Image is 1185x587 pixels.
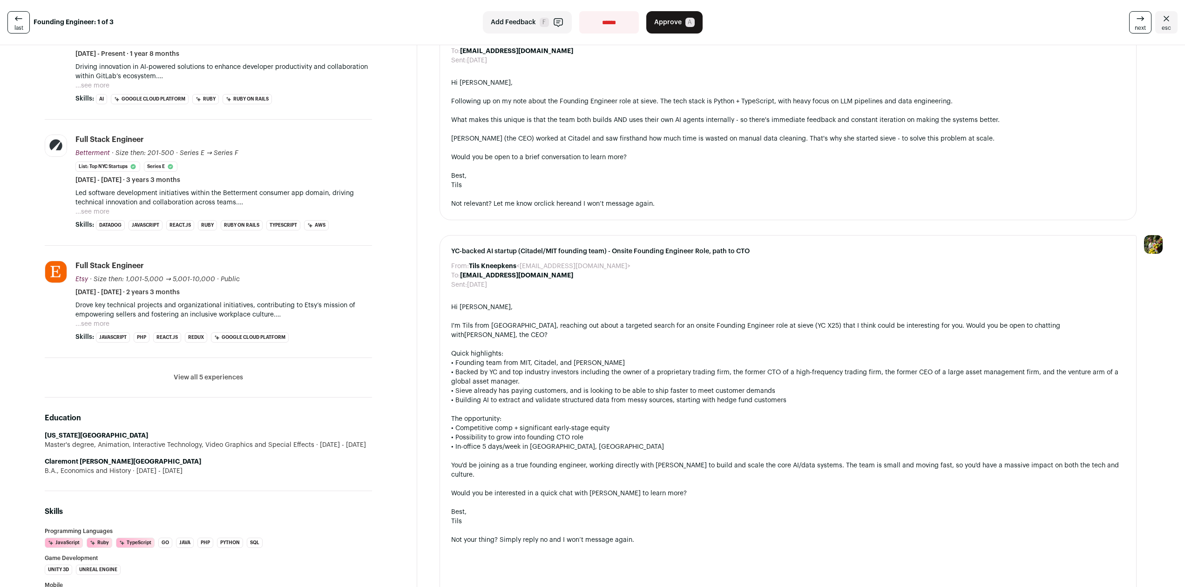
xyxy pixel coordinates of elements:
[451,434,583,441] span: • Possibility to grow into founding CTO role
[467,56,487,65] dd: [DATE]
[483,11,572,34] button: Add Feedback F
[75,162,140,172] li: List: Top NYC Startups
[45,538,83,548] li: JavaScript
[451,247,1125,256] span: YC-backed AI startup (Citadel/MIT founding team) - Onsite Founding Engineer Role, path to CTO
[45,135,67,156] img: ce6b4ec29a3e5ecf8a49f66e5784279923d0786434d57c4afec6ce19aabc2219.jpg
[87,538,112,548] li: Ruby
[515,332,548,338] span: , the CEO?
[223,94,272,104] li: Ruby on Rails
[1129,11,1151,34] a: next
[197,538,213,548] li: PHP
[451,442,1125,452] div: n-office 5 days/week in [GEOGRAPHIC_DATA], [GEOGRAPHIC_DATA]
[45,466,372,476] div: B.A., Economics and History
[451,509,467,515] span: Best,
[45,528,372,534] h3: Programming Languages
[217,538,243,548] li: Python
[75,62,372,81] p: Driving innovation in AI-powered solutions to enhance developer productivity and collaboration wi...
[451,518,462,525] span: Tils
[90,276,215,283] span: · Size then: 1,001-5,000 → 5,001-10,000
[75,150,110,156] span: Betterment
[451,323,1060,338] span: I'm Tils from [GEOGRAPHIC_DATA], reaching out about a targeted search for an onsite Founding Engi...
[211,332,289,343] li: Google Cloud Platform
[166,220,194,230] li: React.js
[174,373,243,382] button: View all 5 experiences
[7,11,30,34] a: last
[540,201,570,207] a: click here
[75,288,180,297] span: [DATE] - [DATE] · 2 years 3 months
[14,24,23,32] span: last
[116,538,155,548] li: TypeScript
[75,175,180,185] span: [DATE] - [DATE] · 3 years 3 months
[540,18,549,27] span: F
[45,440,372,450] div: Master's degree, Animation, Interactive Technology, Video Graphics and Special Effects
[451,262,469,271] dt: From:
[460,48,573,54] b: [EMAIL_ADDRESS][DOMAIN_NAME]
[192,94,219,104] li: Ruby
[451,388,775,394] span: • Sieve already has paying customers, and is looking to be able to ship faster to meet customer d...
[75,319,109,329] button: ...see more
[45,459,201,465] strong: Claremont [PERSON_NAME][GEOGRAPHIC_DATA]
[131,466,183,476] span: [DATE] - [DATE]
[451,425,609,432] span: • Competitive comp + significant early-stage equity
[75,220,94,229] span: Skills:
[153,332,181,343] li: React.js
[451,78,1125,209] div: Hi [PERSON_NAME], Following up on my note about the Founding Engineer role at sieve. The tech sta...
[134,332,149,343] li: PHP
[96,94,107,104] li: AI
[451,369,1118,385] span: • Backed by YC and top industry investors including the owner of a proprietary trading firm, the ...
[451,537,634,543] span: Not your thing? Simply reply no and I won’t message again.
[646,11,703,34] button: Approve A
[45,565,72,575] li: Unity 3D
[266,220,300,230] li: TypeScript
[144,162,177,172] li: Series E
[76,565,121,575] li: Unreal Engine
[1162,24,1171,32] span: esc
[75,49,179,59] span: [DATE] - Present · 1 year 8 months
[451,280,467,290] dt: Sent:
[451,416,501,422] span: The opportunity:
[451,351,503,357] span: Quick highlights:
[180,150,238,156] span: Series E → Series F
[451,56,467,65] dt: Sent:
[221,220,263,230] li: Ruby on Rails
[451,444,457,450] span: • I
[247,538,263,548] li: SQL
[1144,235,1163,254] img: 6689865-medium_jpg
[451,490,687,497] span: Would you be interested in a quick chat with [PERSON_NAME] to learn more?
[75,276,88,283] span: Etsy
[111,94,189,104] li: Google Cloud Platform
[75,207,109,216] button: ...see more
[75,189,372,207] p: Led software development initiatives within the Betterment consumer app domain, driving technical...
[96,332,130,343] li: JavaScript
[1135,24,1146,32] span: next
[685,18,695,27] span: A
[75,261,144,271] div: Full Stack Engineer
[45,412,372,424] h2: Education
[451,397,786,404] span: • Building AI to extract and validate structured data from messy sources, starting with hedge fun...
[654,18,682,27] span: Approve
[34,18,114,27] strong: Founding Engineer: 1 of 3
[198,220,217,230] li: Ruby
[314,440,366,450] span: [DATE] - [DATE]
[45,506,372,517] h2: Skills
[185,332,207,343] li: Redux
[464,332,515,338] a: [PERSON_NAME]
[451,47,460,56] dt: To:
[45,432,148,439] strong: [US_STATE][GEOGRAPHIC_DATA]
[491,18,536,27] span: Add Feedback
[75,94,94,103] span: Skills:
[469,263,516,270] b: Tils Kneepkens
[451,304,513,310] span: Hi [PERSON_NAME],
[467,280,487,290] dd: [DATE]
[304,220,329,230] li: AWS
[460,272,573,279] b: [EMAIL_ADDRESS][DOMAIN_NAME]
[112,150,174,156] span: · Size then: 201-500
[129,220,163,230] li: JavaScript
[96,220,125,230] li: Datadog
[176,538,194,548] li: Java
[176,148,178,158] span: ·
[75,301,372,319] p: Drove key technical projects and organizational initiatives, contributing to Etsy’s mission of em...
[45,261,67,283] img: f07395fbc711d6e19beb210dd5a2aacf5a96a48873939bc382d518dcca6ff0d5.jpg
[75,135,144,145] div: Full Stack Engineer
[75,332,94,342] span: Skills:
